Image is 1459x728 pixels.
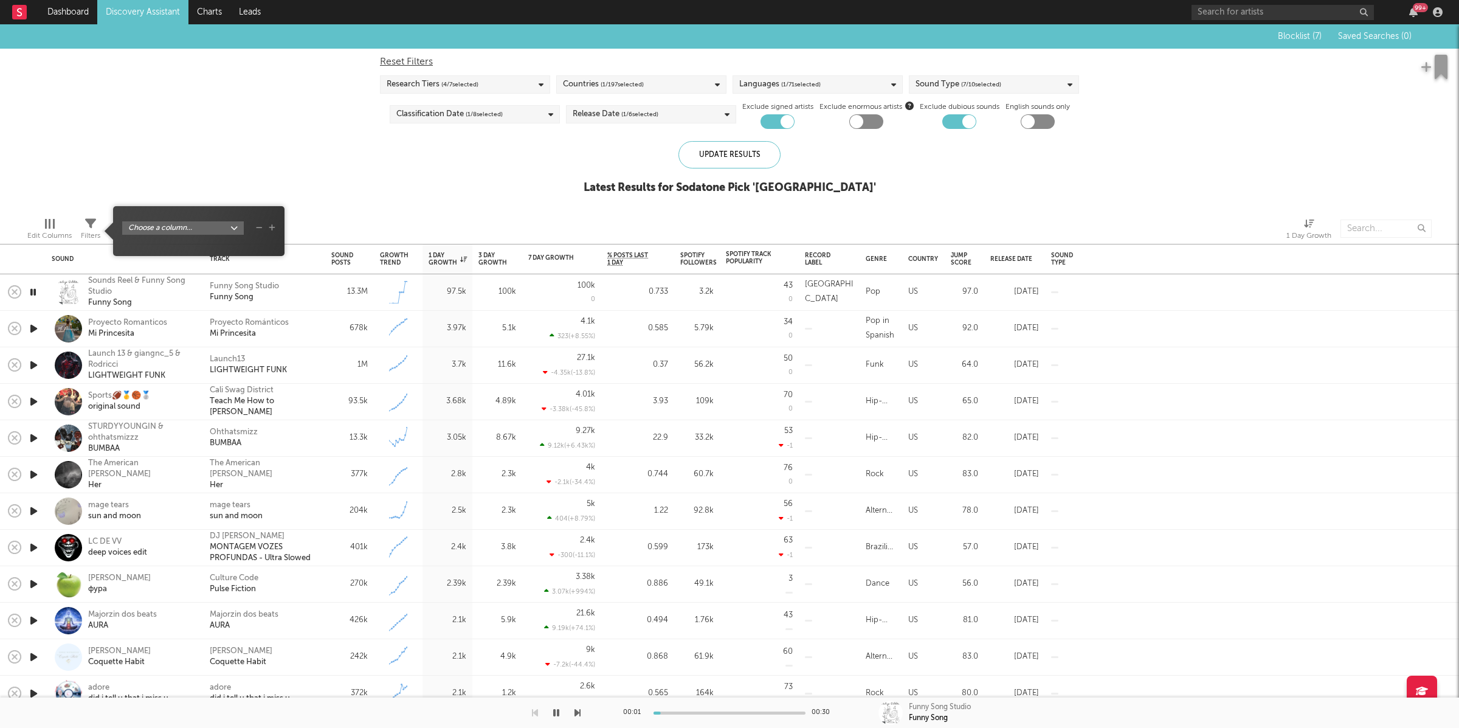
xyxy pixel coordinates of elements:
[88,317,167,339] a: Proyecto RomanticosMi Princesita
[680,650,714,664] div: 61.9k
[478,252,507,266] div: 3 Day Growth
[478,321,516,336] div: 5.1k
[591,296,595,303] div: 0
[210,620,230,631] a: AURA
[210,646,272,657] a: [PERSON_NAME]
[784,683,793,691] div: 73
[607,358,668,372] div: 0.37
[742,100,813,114] label: Exclude signed artists
[548,697,595,705] div: 200 ( +8.33 % )
[951,467,978,482] div: 83.0
[607,650,668,664] div: 0.868
[908,467,918,482] div: US
[478,686,516,701] div: 1.2k
[478,467,516,482] div: 2.3k
[547,515,595,522] div: 404 ( +8.79 % )
[990,394,1039,409] div: [DATE]
[88,682,168,693] div: adore
[905,100,914,111] button: Exclude enormous artists
[819,100,914,114] span: Exclude enormous artists
[88,348,195,381] a: Launch 13 & giangnc_5 & RodricciLIGHTWEIGHT FUNK
[788,333,793,339] div: 0
[88,573,151,595] a: [PERSON_NAME]фура
[88,646,151,668] a: [PERSON_NAME]Coquette Habit
[1286,229,1331,243] div: 1 Day Growth
[908,613,918,628] div: US
[429,252,467,266] div: 1 Day Growth
[680,504,714,518] div: 92.8k
[542,405,595,413] div: -3.38k ( -45.8 % )
[680,252,717,266] div: Spotify Followers
[429,540,466,555] div: 2.4k
[990,650,1039,664] div: [DATE]
[88,348,195,370] div: Launch 13 & giangnc_5 & Rodricci
[210,511,263,522] a: sun and moon
[990,467,1039,482] div: [DATE]
[429,577,466,591] div: 2.39k
[88,328,167,339] div: Mi Princesita
[545,660,595,668] div: -7.2k ( -44.4 % )
[908,540,918,555] div: US
[528,254,577,262] div: 7 Day Growth
[990,431,1039,445] div: [DATE]
[961,77,1001,92] span: ( 7 / 10 selected)
[951,321,978,336] div: 92.0
[210,438,241,449] a: BUMBAA
[550,332,595,340] div: 323 ( +8.55 % )
[210,292,254,303] a: Funny Song
[210,500,250,511] a: mage tears
[607,540,668,555] div: 0.599
[951,358,978,372] div: 64.0
[607,467,668,482] div: 0.744
[210,542,319,564] div: MONTAGEM VOZES PROFUNDAS - Ultra Slowed
[88,390,151,412] a: Sports🏈🥇🏀🥈original sound
[478,431,516,445] div: 8.67k
[680,686,714,701] div: 164k
[331,650,368,664] div: 242k
[784,391,793,399] div: 70
[1413,3,1428,12] div: 99 +
[916,77,1001,92] div: Sound Type
[908,255,938,263] div: Country
[210,609,278,620] div: Majorzin dos beats
[680,285,714,299] div: 3.2k
[478,504,516,518] div: 2.3k
[429,467,466,482] div: 2.8k
[788,479,793,485] div: 0
[951,577,978,591] div: 56.0
[210,328,256,339] a: Mi Princesita
[563,77,644,92] div: Countries
[88,609,157,620] div: Majorzin dos beats
[607,431,668,445] div: 22.9
[331,321,368,336] div: 678k
[1401,32,1412,41] span: ( 0 )
[429,686,466,701] div: 2.1k
[88,370,195,381] div: LIGHTWEIGHT FUNK
[210,354,245,365] div: Launch13
[680,431,714,445] div: 33.2k
[88,620,157,631] div: AURA
[1340,220,1432,238] input: Search...
[210,365,287,376] div: LIGHTWEIGHT FUNK
[680,321,714,336] div: 5.79k
[739,77,821,92] div: Languages
[478,394,516,409] div: 4.89k
[909,702,971,713] div: Funny Song Studio
[478,577,516,591] div: 2.39k
[1192,5,1374,20] input: Search for artists
[88,609,157,631] a: Majorzin dos beatsAURA
[88,317,167,328] div: Proyecto Romanticos
[331,577,368,591] div: 270k
[908,358,918,372] div: US
[210,385,274,396] a: Cali Swag District
[331,686,368,701] div: 372k
[210,531,285,542] a: DJ [PERSON_NAME]
[866,285,880,299] div: Pop
[784,611,793,619] div: 43
[580,682,595,690] div: 2.6k
[607,252,650,266] span: % Posts Last 1 Day
[781,77,821,92] span: ( 1 / 71 selected)
[788,369,793,376] div: 0
[380,252,410,266] div: Growth Trend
